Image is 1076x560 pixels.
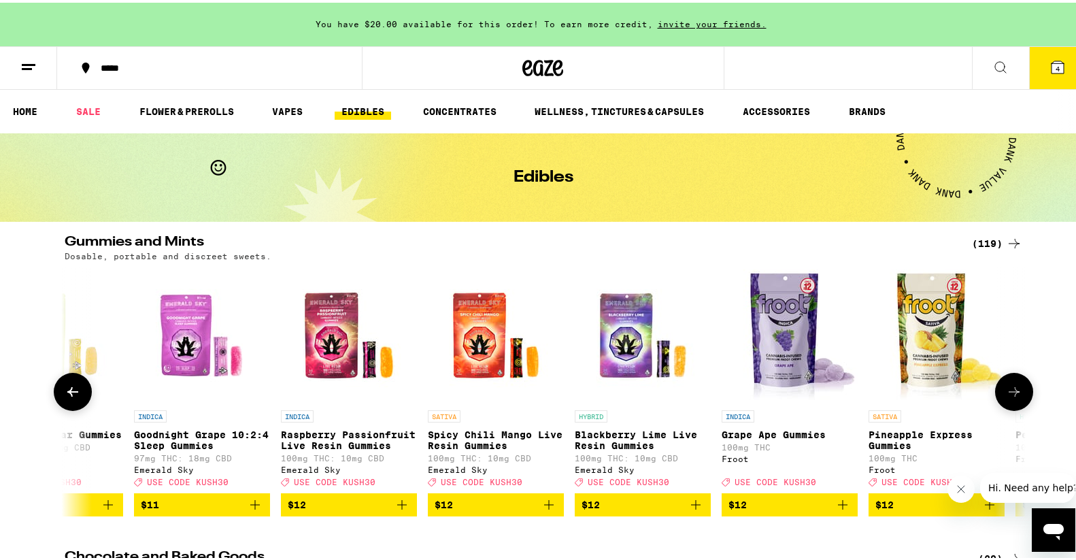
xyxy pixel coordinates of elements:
[722,452,858,461] div: Froot
[435,497,453,508] span: $12
[133,101,241,117] a: FLOWER & PREROLLS
[869,451,1005,460] p: 100mg THC
[588,475,669,484] span: USE CODE KUSH30
[1056,62,1060,70] span: 4
[265,101,309,117] a: VAPES
[980,470,1075,500] iframe: Message from company
[134,265,270,491] a: Open page for Goodnight Grape 10:2:4 Sleep Gummies from Emerald Sky
[972,233,1022,249] a: (119)
[881,475,963,484] span: USE CODE KUSH30
[722,265,858,491] a: Open page for Grape Ape Gummies from Froot
[514,167,573,183] h1: Edibles
[575,427,711,448] p: Blackberry Lime Live Resin Gummies
[428,451,564,460] p: 100mg THC: 10mg CBD
[281,451,417,460] p: 100mg THC: 10mg CBD
[575,463,711,472] div: Emerald Sky
[316,17,653,26] span: You have $20.00 available for this order! To earn more credit,
[722,427,858,438] p: Grape Ape Gummies
[281,408,314,420] p: INDICA
[428,408,460,420] p: SATIVA
[575,451,711,460] p: 100mg THC: 10mg CBD
[869,408,901,420] p: SATIVA
[428,265,564,401] img: Emerald Sky - Spicy Chili Mango Live Resin Gummies
[575,408,607,420] p: HYBRID
[722,440,858,449] p: 100mg THC
[869,265,1005,491] a: Open page for Pineapple Express Gummies from Froot
[281,463,417,472] div: Emerald Sky
[1022,497,1041,508] span: $12
[582,497,600,508] span: $12
[869,491,1005,514] button: Add to bag
[6,101,44,117] a: HOME
[69,101,107,117] a: SALE
[134,265,270,401] img: Emerald Sky - Goodnight Grape 10:2:4 Sleep Gummies
[65,233,956,249] h2: Gummies and Mints
[134,491,270,514] button: Add to bag
[875,497,894,508] span: $12
[428,463,564,472] div: Emerald Sky
[441,475,522,484] span: USE CODE KUSH30
[722,408,754,420] p: INDICA
[575,265,711,401] img: Emerald Sky - Blackberry Lime Live Resin Gummies
[335,101,391,117] a: EDIBLES
[141,497,159,508] span: $11
[869,463,1005,472] div: Froot
[869,265,1005,401] img: Froot - Pineapple Express Gummies
[416,101,503,117] a: CONCENTRATES
[728,497,747,508] span: $12
[428,265,564,491] a: Open page for Spicy Chili Mango Live Resin Gummies from Emerald Sky
[1032,506,1075,549] iframe: Button to launch messaging window
[575,491,711,514] button: Add to bag
[65,249,271,258] p: Dosable, portable and discreet sweets.
[281,265,417,401] img: Emerald Sky - Raspberry Passionfruit Live Resin Gummies
[134,463,270,472] div: Emerald Sky
[428,427,564,448] p: Spicy Chili Mango Live Resin Gummies
[842,101,892,117] a: BRANDS
[575,265,711,491] a: Open page for Blackberry Lime Live Resin Gummies from Emerald Sky
[869,427,1005,448] p: Pineapple Express Gummies
[134,427,270,448] p: Goodnight Grape 10:2:4 Sleep Gummies
[528,101,711,117] a: WELLNESS, TINCTURES & CAPSULES
[288,497,306,508] span: $12
[735,475,816,484] span: USE CODE KUSH30
[736,101,817,117] a: ACCESSORIES
[281,265,417,491] a: Open page for Raspberry Passionfruit Live Resin Gummies from Emerald Sky
[428,491,564,514] button: Add to bag
[134,408,167,420] p: INDICA
[294,475,375,484] span: USE CODE KUSH30
[281,427,417,448] p: Raspberry Passionfruit Live Resin Gummies
[947,473,975,500] iframe: Close message
[134,451,270,460] p: 97mg THC: 18mg CBD
[1015,408,1048,420] p: HYBRID
[281,491,417,514] button: Add to bag
[147,475,229,484] span: USE CODE KUSH30
[653,17,771,26] span: invite your friends.
[722,265,858,401] img: Froot - Grape Ape Gummies
[722,491,858,514] button: Add to bag
[8,10,98,20] span: Hi. Need any help?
